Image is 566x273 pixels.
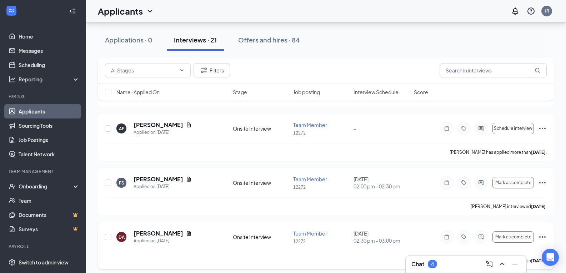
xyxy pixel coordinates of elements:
[9,93,78,100] div: Hiring
[492,231,534,243] button: Mark as complete
[194,63,230,77] button: Filter Filters
[354,230,410,244] div: [DATE]
[174,35,217,44] div: Interviews · 21
[19,183,74,190] div: Onboarding
[119,234,125,240] div: DA
[545,8,549,14] div: JR
[9,76,16,83] svg: Analysis
[119,180,124,186] div: FS
[354,125,356,132] span: -
[146,7,154,15] svg: ChevronDown
[535,67,540,73] svg: MagnifyingGlass
[293,89,320,96] span: Job posting
[69,7,76,15] svg: Collapse
[484,258,495,270] button: ComposeMessage
[9,243,78,249] div: Payroll
[233,89,247,96] span: Stage
[495,234,531,239] span: Mark as complete
[460,126,468,131] svg: Tag
[200,66,208,75] svg: Filter
[9,183,16,190] svg: UserCheck
[542,249,559,266] div: Open Intercom Messenger
[19,133,80,147] a: Job Postings
[440,63,547,77] input: Search in interviews
[293,122,327,128] span: Team Member
[538,233,547,241] svg: Ellipses
[442,126,451,131] svg: Note
[19,147,80,161] a: Talent Network
[19,58,80,72] a: Scheduling
[19,222,80,236] a: SurveysCrown
[9,259,16,266] svg: Settings
[511,7,520,15] svg: Notifications
[485,260,494,268] svg: ComposeMessage
[495,180,531,185] span: Mark as complete
[538,124,547,133] svg: Ellipses
[460,180,468,186] svg: Tag
[186,122,192,128] svg: Document
[494,126,532,131] span: Schedule interview
[134,183,192,190] div: Applied on [DATE]
[134,175,183,183] h5: [PERSON_NAME]
[471,203,547,209] p: [PERSON_NAME] interviewed .
[538,178,547,187] svg: Ellipses
[19,118,80,133] a: Sourcing Tools
[460,234,468,240] svg: Tag
[8,7,15,14] svg: WorkstreamLogo
[492,177,534,188] button: Mark as complete
[496,258,508,270] button: ChevronUp
[233,233,289,241] div: Onsite Interview
[511,260,519,268] svg: Minimize
[527,7,535,15] svg: QuestionInfo
[134,237,192,244] div: Applied on [DATE]
[531,150,546,155] b: [DATE]
[111,66,176,74] input: All Stages
[354,89,399,96] span: Interview Schedule
[19,259,69,266] div: Switch to admin view
[492,123,534,134] button: Schedule interview
[134,229,183,237] h5: [PERSON_NAME]
[19,208,80,222] a: DocumentsCrown
[19,104,80,118] a: Applicants
[354,183,410,190] span: 02:00 pm - 02:30 pm
[233,125,289,132] div: Onsite Interview
[531,204,546,209] b: [DATE]
[233,179,289,186] div: Onsite Interview
[19,29,80,44] a: Home
[186,176,192,182] svg: Document
[105,35,152,44] div: Applications · 0
[531,258,546,263] b: [DATE]
[498,260,506,268] svg: ChevronUp
[134,129,192,136] div: Applied on [DATE]
[477,234,485,240] svg: ActiveChat
[116,89,160,96] span: Name · Applied On
[354,237,410,244] span: 02:30 pm - 03:00 pm
[238,35,300,44] div: Offers and hires · 84
[431,261,434,267] div: 4
[293,238,349,244] p: 12272
[179,67,185,73] svg: ChevronDown
[19,76,80,83] div: Reporting
[293,230,327,237] span: Team Member
[411,260,424,268] h3: Chat
[293,176,327,182] span: Team Member
[98,5,143,17] h1: Applicants
[293,184,349,190] p: 12272
[450,149,547,155] p: [PERSON_NAME] has applied more than .
[442,234,451,240] svg: Note
[9,168,78,175] div: Team Management
[477,126,485,131] svg: ActiveChat
[477,180,485,186] svg: ActiveChat
[509,258,521,270] button: Minimize
[414,89,428,96] span: Score
[354,176,410,190] div: [DATE]
[134,121,183,129] h5: [PERSON_NAME]
[19,44,80,58] a: Messages
[442,180,451,186] svg: Note
[19,193,80,208] a: Team
[293,130,349,136] p: 12272
[186,231,192,236] svg: Document
[119,126,124,132] div: AF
